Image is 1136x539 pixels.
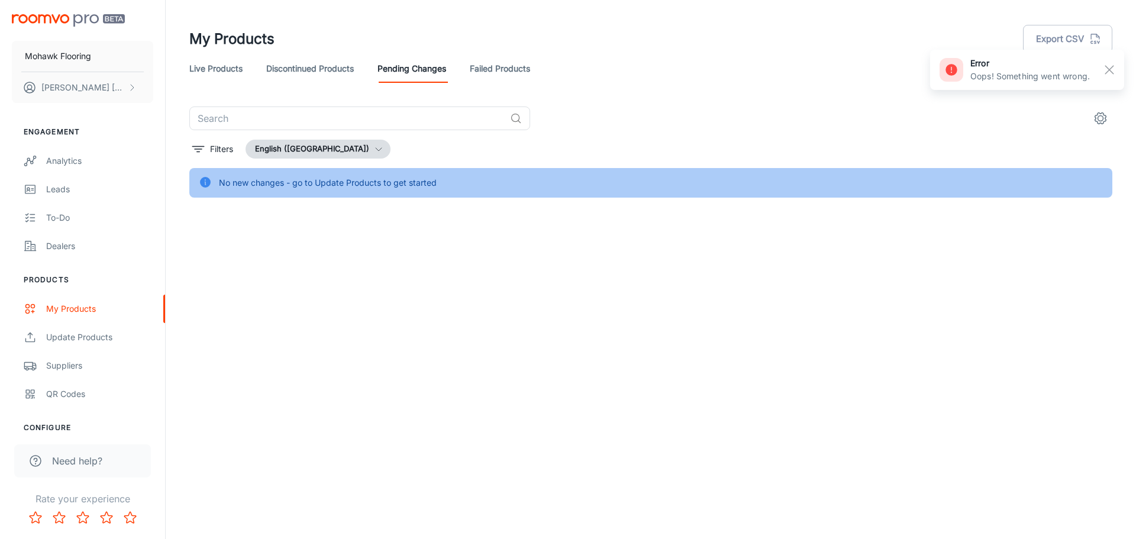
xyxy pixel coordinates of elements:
[46,183,153,196] div: Leads
[25,50,91,63] p: Mohawk Flooring
[970,70,1090,83] p: Oops! Something went wrong.
[970,57,1090,70] h6: error
[1023,25,1112,53] button: Export CSV
[470,54,530,83] a: Failed Products
[266,54,354,83] a: Discontinued Products
[12,72,153,103] button: [PERSON_NAME] [PERSON_NAME]
[12,14,125,27] img: Roomvo PRO Beta
[46,211,153,224] div: To-do
[189,106,505,130] input: Search
[189,54,243,83] a: Live Products
[41,81,125,94] p: [PERSON_NAME] [PERSON_NAME]
[189,140,236,159] button: filter
[246,140,390,159] button: English ([GEOGRAPHIC_DATA])
[210,143,233,156] p: Filters
[1089,106,1112,130] button: settings
[46,240,153,253] div: Dealers
[377,54,446,83] a: Pending Changes
[46,154,153,167] div: Analytics
[12,41,153,72] button: Mohawk Flooring
[219,172,437,194] div: No new changes - go to Update Products to get started
[189,28,275,50] h1: My Products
